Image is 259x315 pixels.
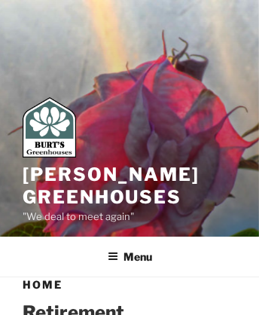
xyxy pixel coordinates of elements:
[23,97,76,157] img: Burt's Greenhouses
[97,238,163,275] button: Menu
[23,164,200,208] a: [PERSON_NAME] Greenhouses
[23,209,236,225] p: "We deal to meet again"
[23,277,236,292] h1: Home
